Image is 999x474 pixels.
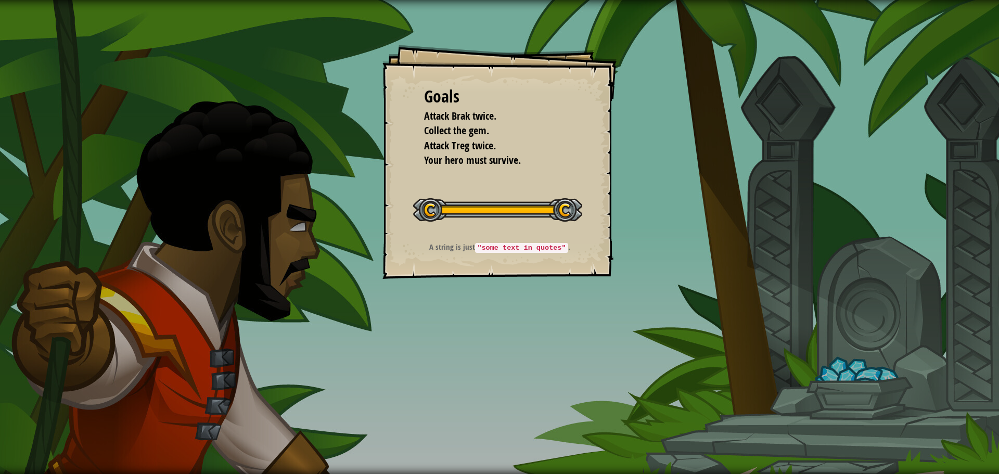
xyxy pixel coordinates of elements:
li: Attack Brak twice. [411,109,572,124]
span: Attack Treg twice. [424,138,496,152]
div: Goals [424,85,575,109]
p: A string is just . [395,241,604,253]
li: Attack Treg twice. [411,138,572,153]
span: Collect the gem. [424,123,489,137]
code: "some text in quotes" [475,243,568,253]
span: Your hero must survive. [424,153,521,167]
li: Your hero must survive. [411,153,572,168]
span: Attack Brak twice. [424,109,496,123]
li: Collect the gem. [411,123,572,138]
